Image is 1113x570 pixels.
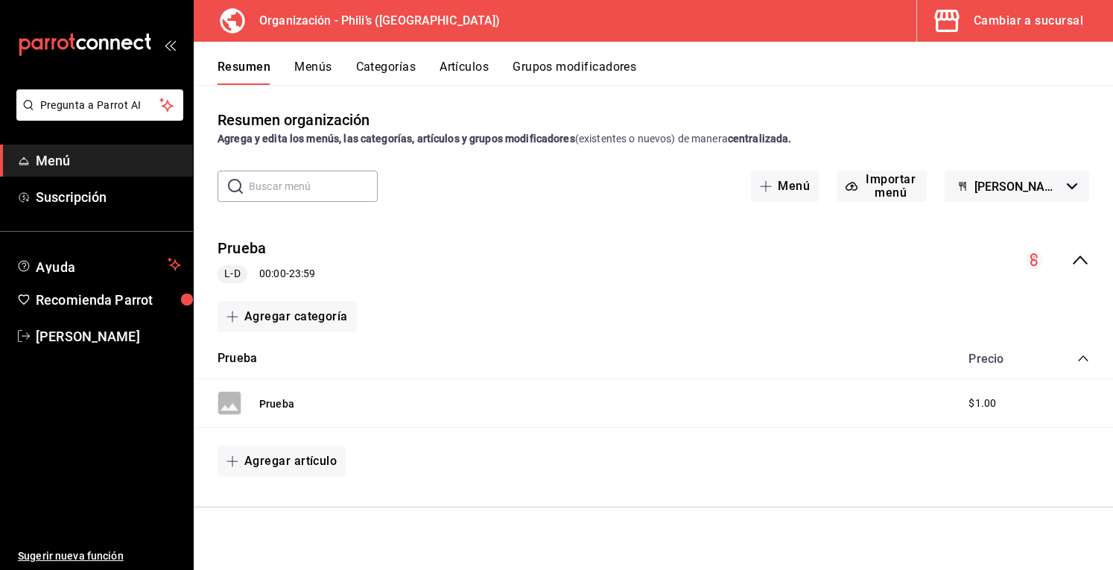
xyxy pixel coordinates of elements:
div: collapse-menu-row [194,226,1113,295]
span: Ayuda [36,256,162,273]
span: $1.00 [968,396,996,411]
span: L-D [218,266,246,282]
button: open_drawer_menu [164,39,176,51]
button: collapse-category-row [1077,352,1089,364]
button: Menú [751,171,819,202]
button: Agregar categoría [218,301,357,332]
button: Prueba [218,238,266,259]
div: Precio [954,352,1049,366]
div: Cambiar a sucursal [974,10,1083,31]
input: Buscar menú [249,171,378,201]
div: navigation tabs [218,60,1113,85]
span: Menú [36,151,181,171]
span: Recomienda Parrot [36,290,181,310]
button: Resumen [218,60,270,85]
span: Suscripción [36,187,181,207]
button: Prueba [218,350,257,367]
button: Importar menú [837,171,927,202]
button: Menús [294,60,332,85]
button: Agregar artículo [218,446,346,477]
span: [PERSON_NAME] - Borrador [974,180,1061,194]
button: Artículos [440,60,489,85]
span: Sugerir nueva función [18,548,181,564]
button: Pregunta a Parrot AI [16,89,183,121]
div: (existentes o nuevos) de manera [218,131,1089,147]
span: [PERSON_NAME] [36,326,181,346]
strong: Agrega y edita los menús, las categorías, artículos y grupos modificadores [218,133,575,145]
div: 00:00 - 23:59 [218,265,315,283]
button: Grupos modificadores [513,60,636,85]
button: Prueba [259,396,294,411]
h3: Organización - Phili’s ([GEOGRAPHIC_DATA]) [247,12,501,30]
div: Resumen organización [218,109,370,131]
button: [PERSON_NAME] - Borrador [945,171,1089,202]
a: Pregunta a Parrot AI [10,108,183,124]
button: Categorías [356,60,416,85]
span: Pregunta a Parrot AI [40,98,160,113]
strong: centralizada. [728,133,792,145]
